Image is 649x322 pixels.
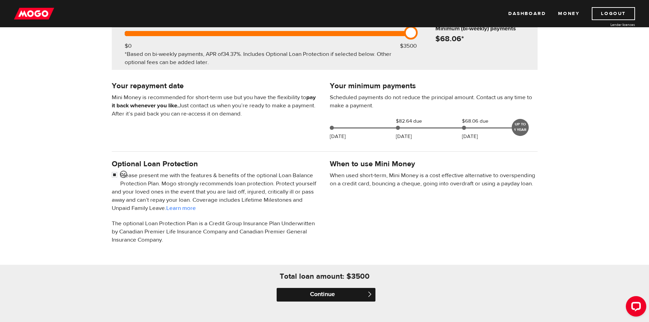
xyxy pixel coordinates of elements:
[367,291,373,297] span: 
[396,133,412,141] p: [DATE]
[112,93,320,118] p: Mini Money is recommended for short-term use but you have the flexibility to Just contact us when...
[280,272,351,281] h4: Total loan amount: $
[112,94,316,109] b: pay it back whenever you like.
[620,293,649,322] iframe: LiveChat chat widget
[125,42,132,50] div: $0
[512,119,529,136] div: UP TO 1 YEAR
[440,34,461,44] span: 68.06
[435,25,535,33] h6: Minimum (bi-weekly) payments
[558,7,580,20] a: Money
[400,42,417,50] div: $3500
[277,288,375,302] input: Continue
[112,171,320,212] p: Please present me with the features & benefits of the optional Loan Balance Protection Plan. Mogo...
[584,22,635,27] a: Lender licences
[508,7,546,20] a: Dashboard
[330,81,538,91] h4: Your minimum payments
[112,81,320,91] h4: Your repayment date
[462,133,478,141] p: [DATE]
[112,219,320,244] p: The optional Loan Protection Plan is a Credit Group Insurance Plan Underwritten by Canadian Premi...
[125,50,408,66] div: *Based on bi-weekly payments, APR of . Includes Optional Loan Protection if selected below. Other...
[330,93,538,110] p: Scheduled payments do not reduce the principal amount. Contact us any time to make a payment.
[166,204,196,212] a: Learn more
[435,34,535,44] h4: $
[223,50,241,58] span: 34.37%
[112,159,320,169] h4: Optional Loan Protection
[330,133,346,141] p: [DATE]
[112,171,120,180] input: <span class="smiley-face happy"></span>
[462,117,496,125] span: $68.06 due
[330,159,415,169] h4: When to use Mini Money
[330,171,538,188] p: When used short-term, Mini Money is a cost effective alternative to overspending on a credit card...
[351,272,370,281] h4: 3500
[396,117,430,125] span: $82.64 due
[592,7,635,20] a: Logout
[14,7,54,20] img: mogo_logo-11ee424be714fa7cbb0f0f49df9e16ec.png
